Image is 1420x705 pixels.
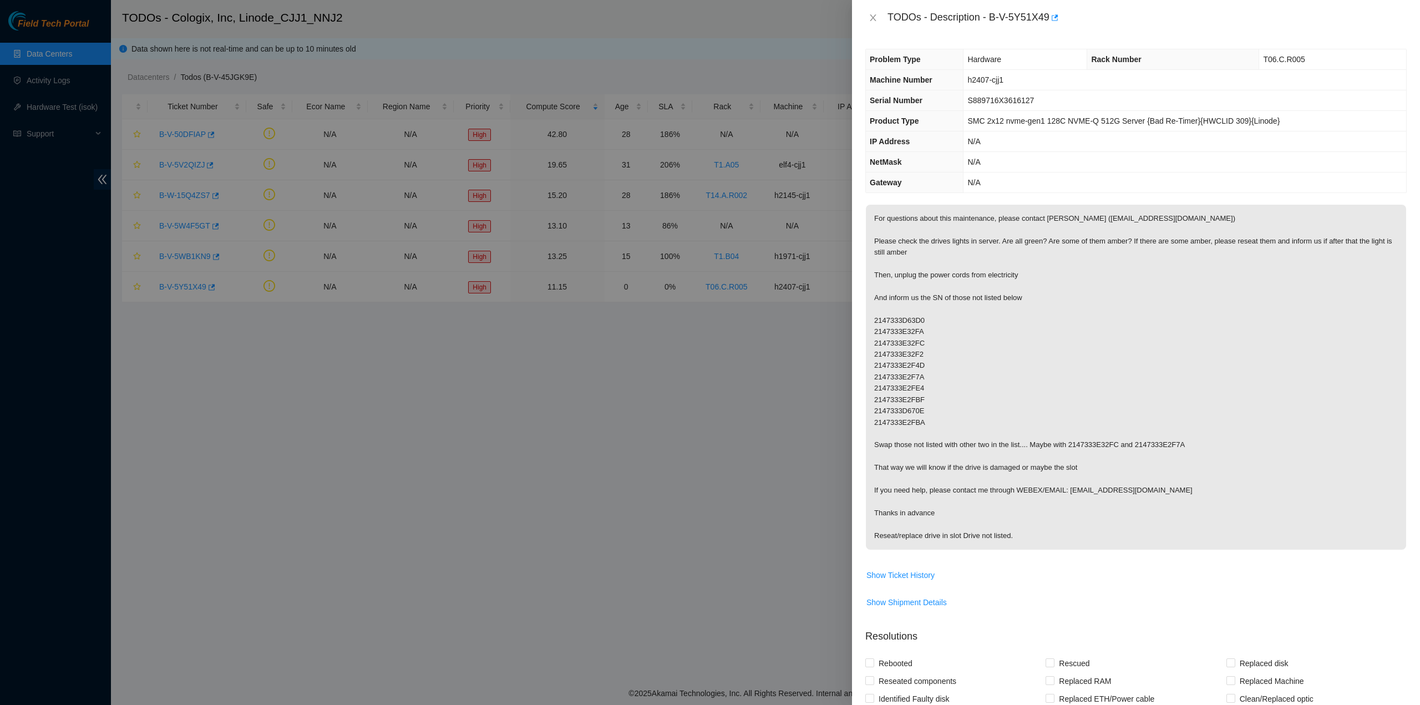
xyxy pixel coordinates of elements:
span: SMC 2x12 nvme-gen1 128C NVME-Q 512G Server {Bad Re-Timer}{HWCLID 309}{Linode} [967,116,1280,125]
span: Replaced Machine [1235,672,1309,690]
span: N/A [967,158,980,166]
span: Rebooted [874,655,917,672]
span: Machine Number [870,75,932,84]
button: Show Shipment Details [866,594,947,611]
span: N/A [967,137,980,146]
span: S889716X3616127 [967,96,1034,105]
span: Replaced disk [1235,655,1293,672]
span: Reseated components [874,672,961,690]
span: Show Shipment Details [866,596,947,608]
button: Show Ticket History [866,566,935,584]
div: TODOs - Description - B-V-5Y51X49 [887,9,1407,27]
span: NetMask [870,158,902,166]
span: Gateway [870,178,902,187]
p: Resolutions [865,620,1407,644]
span: IP Address [870,137,910,146]
span: Show Ticket History [866,569,935,581]
span: T06.C.R005 [1263,55,1305,64]
span: Rack Number [1091,55,1141,64]
span: Product Type [870,116,919,125]
span: N/A [967,178,980,187]
span: Problem Type [870,55,921,64]
span: Replaced RAM [1054,672,1115,690]
span: Rescued [1054,655,1094,672]
span: Hardware [967,55,1001,64]
button: Close [865,13,881,23]
span: h2407-cjj1 [967,75,1003,84]
span: Serial Number [870,96,922,105]
p: For questions about this maintenance, please contact [PERSON_NAME] ([EMAIL_ADDRESS][DOMAIN_NAME])... [866,205,1406,550]
span: close [869,13,878,22]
